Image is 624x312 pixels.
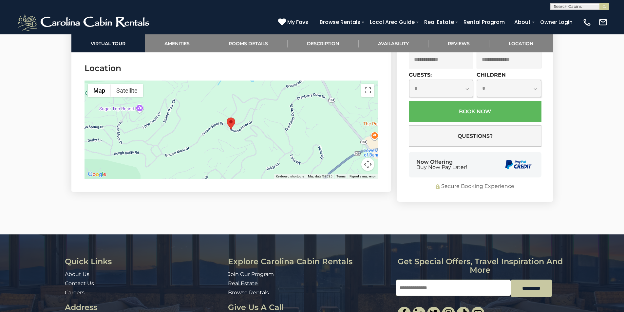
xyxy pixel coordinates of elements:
a: Browse Rentals [228,289,269,296]
span: Buy Now Pay Later! [416,165,467,170]
button: Book Now [409,101,541,122]
span: Map data ©2025 [308,174,332,178]
button: Show street map [88,84,111,97]
a: Reviews [428,34,489,52]
a: Contact Us [65,280,94,286]
a: Real Estate [228,280,258,286]
label: Guests: [409,72,432,78]
img: Google [86,170,108,179]
a: Availability [359,34,428,52]
img: mail-regular-white.png [598,18,608,27]
div: Grouse Moor Lodge [227,118,235,130]
a: Amenities [145,34,209,52]
button: Keyboard shortcuts [276,174,304,179]
a: Location [489,34,553,52]
h3: Get special offers, travel inspiration and more [396,257,564,275]
h3: Address [65,303,223,312]
a: My Favs [278,18,310,27]
button: Show satellite imagery [111,84,143,97]
a: Careers [65,289,85,296]
h3: Quick Links [65,257,223,266]
a: Open this area in Google Maps (opens a new window) [86,170,108,179]
img: White-1-2.png [16,12,152,32]
img: phone-regular-white.png [582,18,592,27]
a: Real Estate [421,16,457,28]
button: Toggle fullscreen view [361,84,374,97]
a: Browse Rentals [316,16,364,28]
h3: Give Us A Call [228,303,391,312]
h3: Location [85,63,378,74]
a: Join Our Program [228,271,274,277]
div: Now Offering [416,159,467,170]
a: Local Area Guide [367,16,418,28]
button: Map camera controls [361,158,374,171]
a: Owner Login [537,16,576,28]
span: My Favs [287,18,308,26]
label: Children [477,72,506,78]
a: Rental Program [460,16,508,28]
a: Rooms Details [209,34,288,52]
a: Virtual Tour [71,34,145,52]
button: Questions? [409,125,541,147]
div: Secure Booking Experience [409,183,541,190]
a: About Us [65,271,89,277]
a: Report a map error [350,174,376,178]
a: Description [288,34,359,52]
a: About [511,16,534,28]
a: Terms [336,174,346,178]
h3: Explore Carolina Cabin Rentals [228,257,391,266]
